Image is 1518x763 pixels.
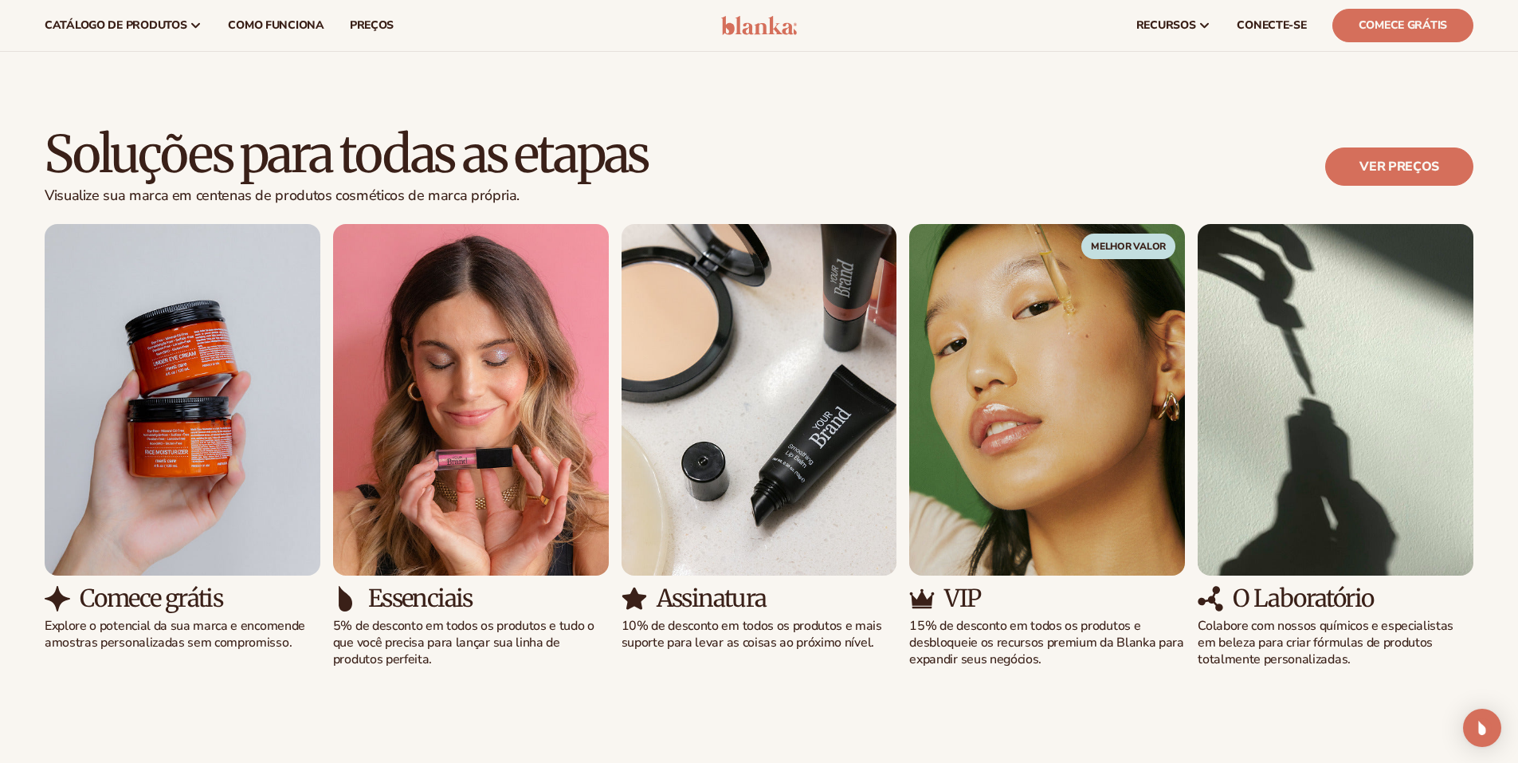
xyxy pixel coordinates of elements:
[368,583,473,613] font: Essenciais
[1332,9,1473,42] a: Comece grátis
[622,224,897,576] img: Imagem 14 do Shopify
[622,224,897,651] div: 3 / 5
[622,617,882,651] font: 10% de desconto em todos os produtos e mais suporte para levar as coisas ao próximo nível.
[333,617,594,668] font: 5% de desconto em todos os produtos e tudo o que você precisa para lançar sua linha de produtos p...
[1198,224,1473,576] img: Imagem 18 do Shopify
[80,583,222,613] font: Comece grátis
[944,583,980,613] font: VIP
[45,224,320,576] img: Imagem 10 do Shopify
[1463,709,1501,747] div: Abra o Intercom Messenger
[1359,158,1439,175] font: Ver preços
[45,122,648,186] font: Soluções para todas as etapas
[909,224,1185,668] div: 4 / 5
[45,586,70,612] img: Imagem 11 do Shopify
[1198,586,1223,612] img: Imagem 19 do Shopify
[657,583,767,613] font: Assinatura
[1325,147,1473,186] a: Ver preços
[622,586,647,612] img: Imagem 15 do Shopify
[1198,224,1473,668] div: 5 / 5
[333,586,359,612] img: Imagem 13 do Shopify
[721,16,797,35] img: logotipo
[228,18,324,33] font: Como funciona
[45,224,320,651] div: 1 / 5
[1136,18,1196,33] font: recursos
[45,18,186,33] font: catálogo de produtos
[333,224,609,576] img: Imagem 12 do Shopify
[1233,583,1373,613] font: O Laboratório
[333,224,609,668] div: 2 / 5
[1091,240,1166,253] font: Melhor valor
[350,18,394,33] font: preços
[1359,18,1447,33] font: Comece grátis
[45,617,305,651] font: Explore o potencial da sua marca e encomende amostras personalizadas sem compromisso.
[45,186,520,205] font: Visualize sua marca em centenas de produtos cosméticos de marca própria.
[1237,18,1306,33] font: CONECTE-SE
[909,224,1185,576] img: Imagem 16 do Shopify
[1198,617,1453,668] font: Colabore com nossos químicos e especialistas em beleza para criar fórmulas de produtos totalmente...
[909,586,935,612] img: Imagem 17 do Shopify
[909,617,1183,668] font: 15% de desconto em todos os produtos e desbloqueie os recursos premium da Blanka para expandir se...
